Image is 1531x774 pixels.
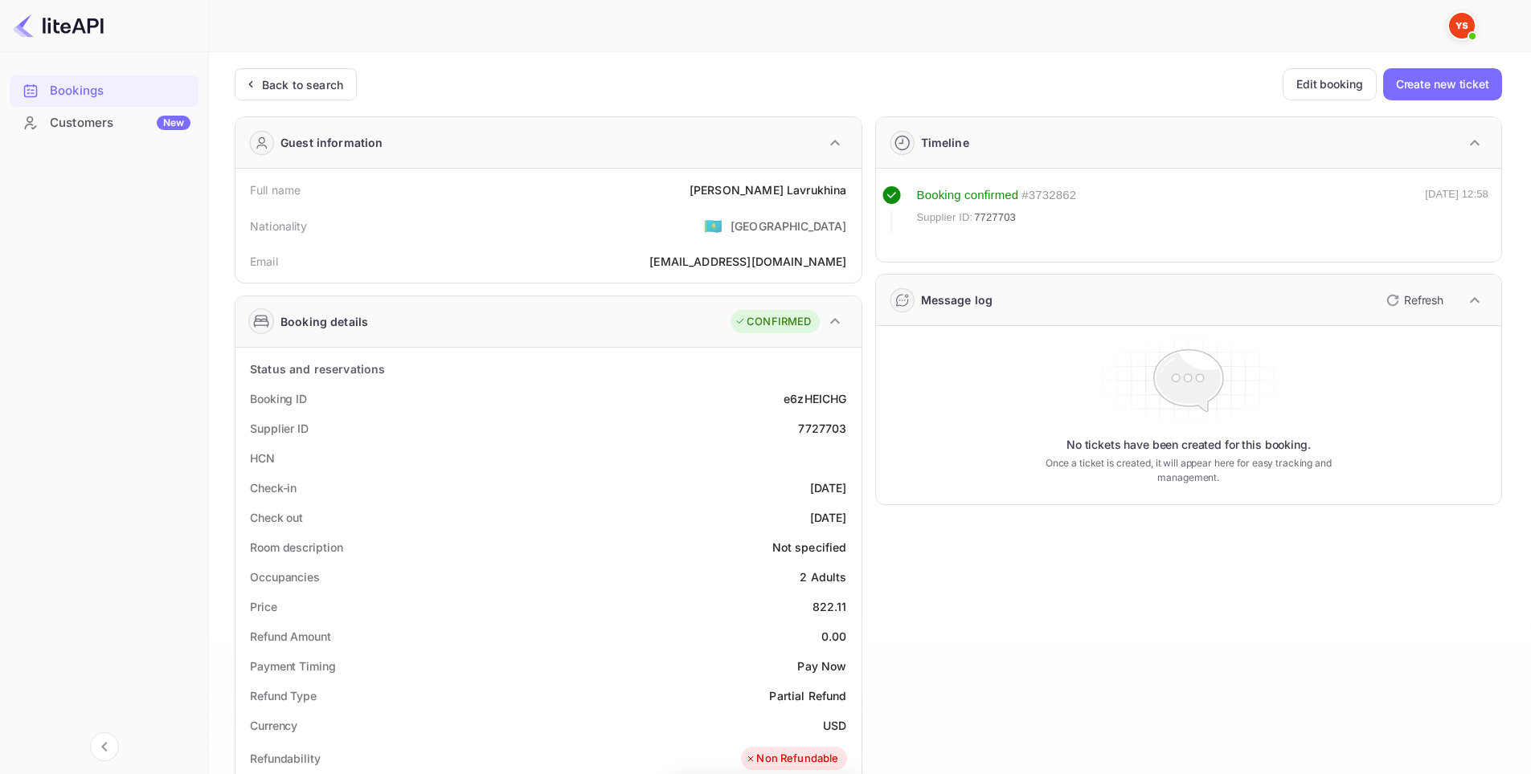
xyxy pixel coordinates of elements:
div: Full name [250,181,301,198]
span: Supplier ID: [917,210,973,226]
div: Pay Now [797,658,846,674]
div: Occupancies [250,568,320,585]
div: Booking details [280,313,368,330]
div: Message log [921,291,993,308]
div: [GEOGRAPHIC_DATA] [731,218,847,234]
div: Bookings [10,75,199,107]
div: Nationality [250,218,308,234]
div: Booking ID [250,390,307,407]
div: Status and reservations [250,361,385,377]
div: Not specified [772,539,847,556]
p: No tickets have been created for this booking. [1066,437,1311,453]
div: Back to search [262,76,343,93]
div: Refundability [250,750,321,767]
button: Refresh [1377,287,1450,313]
div: USD [823,717,846,734]
div: Payment Timing [250,658,336,674]
div: [DATE] [810,509,847,526]
a: CustomersNew [10,108,199,137]
div: Partial Refund [769,687,846,704]
img: Yandex Support [1449,13,1475,39]
button: Collapse navigation [90,732,119,761]
div: Price [250,598,277,615]
div: Check-in [250,479,297,496]
div: 822.11 [813,598,847,615]
div: 2 Adults [800,568,846,585]
div: Email [250,253,278,270]
img: LiteAPI logo [13,13,104,39]
div: Timeline [921,134,969,151]
div: # 3732862 [1021,186,1076,205]
button: Create new ticket [1383,68,1502,100]
div: CustomersNew [10,108,199,139]
div: Customers [50,114,190,132]
div: Refund Type [250,687,317,704]
div: e6zHEICHG [784,390,846,407]
div: Currency [250,717,297,734]
div: HCN [250,450,275,466]
div: [DATE] 12:58 [1425,186,1488,233]
button: Edit booking [1283,68,1377,100]
div: 0.00 [821,628,847,645]
div: [EMAIL_ADDRESS][DOMAIN_NAME] [649,253,846,270]
div: Non Refundable [745,751,838,767]
span: United States [704,211,723,240]
div: Refund Amount [250,628,331,645]
div: Booking confirmed [917,186,1019,205]
div: 7727703 [798,420,846,437]
div: [DATE] [810,479,847,496]
div: Check out [250,509,303,526]
p: Refresh [1404,291,1443,308]
div: [PERSON_NAME] Lavrukhina [690,181,847,198]
div: Supplier ID [250,420,309,437]
div: CONFIRMED [735,314,811,330]
div: New [157,116,190,130]
span: 7727703 [974,210,1016,226]
div: Room description [250,539,342,556]
div: Guest information [280,134,383,151]
div: Bookings [50,82,190,100]
p: Once a ticket is created, it will appear here for easy tracking and management. [1020,456,1357,485]
a: Bookings [10,75,199,105]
